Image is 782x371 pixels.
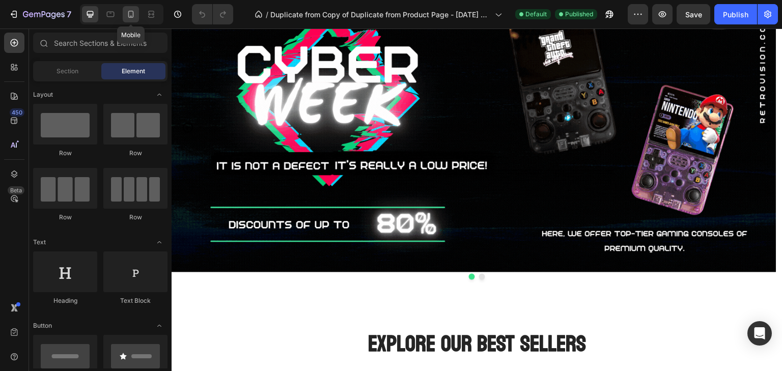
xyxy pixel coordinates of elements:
button: Dot [297,245,303,251]
span: Text [33,238,46,247]
div: Publish [723,9,748,20]
span: Duplicate from Copy of Duplicate from Product Page - [DATE] 21:03:42 [270,9,491,20]
div: Open Intercom Messenger [747,321,772,346]
button: Carousel Next Arrow [586,91,603,107]
button: Dot [308,245,314,251]
button: Save [677,4,710,24]
div: Row [33,213,97,222]
div: Heading [33,296,97,305]
span: Toggle open [151,234,167,250]
span: Toggle open [151,87,167,103]
div: Text Block [103,296,167,305]
span: Element [122,67,145,76]
p: 7 [67,8,71,20]
div: Row [33,149,97,158]
input: Search Sections & Elements [33,33,167,53]
span: Published [565,10,593,19]
span: Layout [33,90,53,99]
span: Save [685,10,702,19]
span: Button [33,321,52,330]
div: 450 [10,108,24,117]
h2: Explore Our Best Sellers [31,300,580,331]
div: Row [103,149,167,158]
div: Undo/Redo [192,4,233,24]
span: Default [525,10,547,19]
button: 7 [4,4,76,24]
span: Toggle open [151,318,167,334]
span: Section [57,67,78,76]
iframe: Design area [172,28,782,371]
div: Row [103,213,167,222]
div: Beta [8,186,24,194]
button: Publish [714,4,757,24]
span: / [266,9,268,20]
